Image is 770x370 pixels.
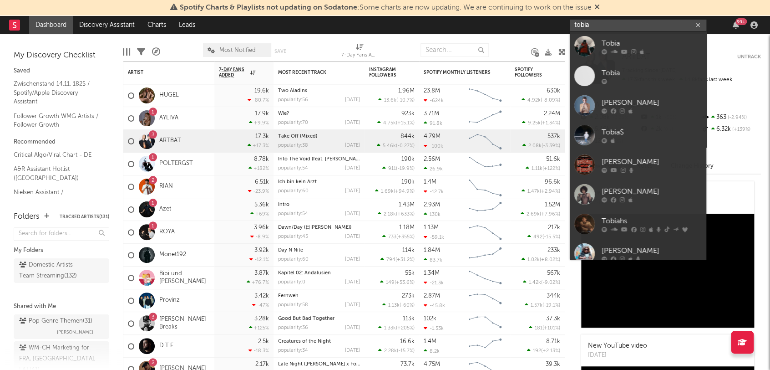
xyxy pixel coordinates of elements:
a: Ich bin kein Arzt [278,180,317,185]
svg: Chart title [465,335,506,358]
span: 2.18k [384,212,396,217]
a: Critical Algo/Viral Chart - DE [14,150,100,160]
div: ( ) [380,279,415,285]
div: Artist [128,70,196,75]
div: ( ) [378,348,415,354]
a: Take Off (Mixed) [278,134,317,139]
div: Most Recent Track [278,70,346,75]
div: [PERSON_NAME] [602,186,702,197]
div: 190k [401,156,415,162]
div: [DATE] [345,98,360,103]
div: 6.32k [700,123,761,135]
div: Kapitel 02: Andalusien [278,271,360,276]
div: 91.8k [424,120,442,126]
span: -2.94 % [726,115,747,120]
a: Into The Void (feat. [PERSON_NAME]) [278,157,366,162]
span: -19.9 % [397,166,413,171]
div: 844k [400,134,415,139]
a: Creatures of the Night [278,339,331,344]
span: 2.28k [384,349,397,354]
span: 9.25k [528,121,541,126]
div: 1.18M [399,225,415,231]
div: +125 % [249,325,269,331]
div: Tobia$ [602,127,702,138]
div: 1.43M [399,202,415,208]
span: 13.6k [384,98,396,103]
div: 1.52M [545,202,560,208]
a: Tobia$ [570,120,706,150]
div: 16.6k [400,339,415,344]
div: Tobia [602,38,702,49]
a: Tobiahs [570,209,706,239]
span: -3.39 % [543,144,559,149]
div: Take Off (Mixed) [278,134,360,139]
span: 911 [388,166,396,171]
a: Azet [159,206,171,213]
span: -15.7 % [398,349,413,354]
div: -21.3k [424,280,444,286]
span: 1.33k [384,326,396,331]
div: popularity: 54 [278,211,308,216]
div: 1.4M [424,179,436,185]
div: ( ) [378,97,415,103]
a: Follower Growth WMG Artists / Follower Growth [14,111,100,130]
span: 1.57k [531,303,542,308]
div: ( ) [378,325,415,331]
div: ( ) [380,257,415,262]
svg: Chart title [465,175,506,198]
svg: Chart title [465,198,506,221]
div: Day N Nite [278,248,360,253]
span: +1.34 % [542,121,559,126]
div: 233k [547,247,560,253]
a: ROYA [159,228,175,236]
a: ARTBAT [159,137,181,145]
div: 102k [424,316,436,322]
div: 8.71k [546,339,560,344]
div: [DATE] [588,351,647,360]
div: 4.79M [424,134,441,139]
span: +94.9 % [395,189,413,194]
div: 37.3k [546,316,560,322]
div: 4.75M [424,361,440,367]
div: 8.78k [254,156,269,162]
a: RIAN [159,183,173,190]
a: [PERSON_NAME] Breaks [159,316,210,331]
span: +633 % [397,212,413,217]
span: +205 % [397,326,413,331]
div: -23.9 % [248,188,269,194]
div: ( ) [522,188,560,194]
div: popularity: 60 [278,257,309,262]
span: -9.02 % [542,280,559,285]
div: popularity: 70 [278,120,308,125]
div: 190k [401,179,415,185]
div: ( ) [522,97,560,103]
div: ( ) [522,143,560,149]
div: Fernweh [278,293,360,298]
div: 923k [401,111,415,117]
a: Tobia [570,31,706,61]
div: 26.9k [424,166,443,172]
div: 8.2k [424,348,440,354]
div: -100k [424,143,443,149]
div: ( ) [522,257,560,262]
div: 3.87k [254,270,269,276]
div: +69 % [250,211,269,217]
div: 17.3k [255,134,269,139]
div: -8.9 % [250,234,269,240]
div: 5.36k [254,202,269,208]
div: ( ) [527,234,560,240]
div: ( ) [382,165,415,171]
div: [DATE] [345,143,360,148]
div: My Discovery Checklist [14,50,109,61]
svg: Chart title [465,312,506,335]
span: 1.42k [529,280,541,285]
div: 19.6k [254,88,269,94]
div: -624k [424,98,444,103]
div: -12.1 % [249,257,269,262]
a: [PERSON_NAME] [570,239,706,268]
svg: Chart title [465,84,506,107]
a: POLTERGST [159,160,193,168]
div: +182 % [248,165,269,171]
div: [DATE] [345,120,360,125]
div: popularity: 54 [278,166,308,171]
